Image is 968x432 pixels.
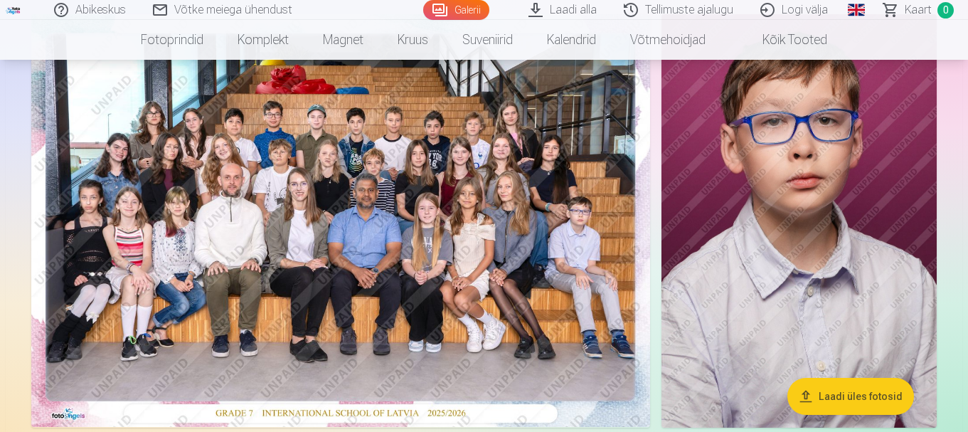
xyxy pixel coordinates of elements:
[762,32,827,47] font: Kõik tooted
[645,3,733,16] font: Tellimuste ajalugu
[547,32,596,47] font: Kalendrid
[323,32,363,47] font: Magnet
[782,3,828,16] font: Logi välja
[454,4,481,16] font: Galerii
[75,3,126,16] font: Abikeskus
[141,32,203,47] font: Fotoprindid
[905,3,932,16] font: Kaart
[220,20,306,60] a: Komplekt
[124,20,220,60] a: Fotoprindid
[630,32,706,47] font: Võtmehoidjad
[398,32,428,47] font: Kruus
[530,20,613,60] a: Kalendrid
[613,20,723,60] a: Võtmehoidjad
[787,378,914,415] button: Laadi üles fotosid
[174,3,292,16] font: Võtke meiega ühendust
[723,20,844,60] a: Kõik tooted
[819,391,903,402] font: Laadi üles fotosid
[381,20,445,60] a: Kruus
[462,32,513,47] font: Suveniirid
[6,6,21,14] img: /fa1
[238,32,289,47] font: Komplekt
[550,3,597,16] font: Laadi alla
[445,20,530,60] a: Suveniirid
[306,20,381,60] a: Magnet
[943,4,949,16] font: 0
